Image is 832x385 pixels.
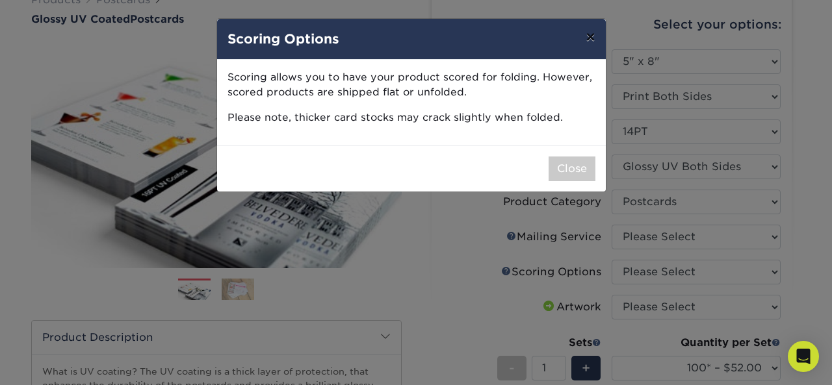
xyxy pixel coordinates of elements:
p: Scoring allows you to have your product scored for folding. However, scored products are shipped ... [227,70,595,100]
div: Open Intercom Messenger [788,341,819,372]
button: × [575,19,605,55]
h4: Scoring Options [227,29,595,49]
p: Please note, thicker card stocks may crack slightly when folded. [227,110,595,125]
button: Close [549,156,595,181]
